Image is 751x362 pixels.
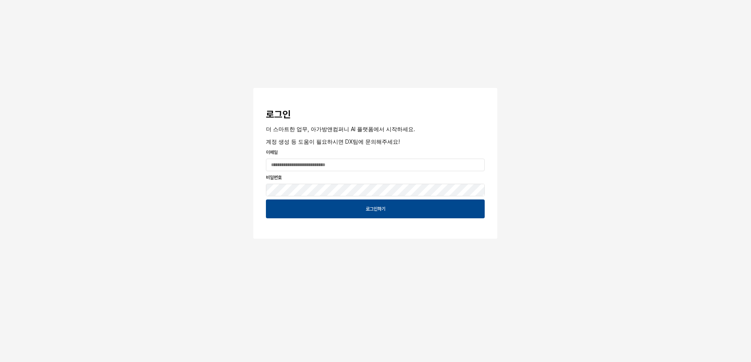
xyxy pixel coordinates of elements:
[266,174,485,181] p: 비밀번호
[266,137,485,146] p: 계정 생성 등 도움이 필요하시면 DX팀에 문의해주세요!
[266,125,485,133] p: 더 스마트한 업무, 아가방앤컴퍼니 AI 플랫폼에서 시작하세요.
[266,109,485,120] h3: 로그인
[266,199,485,218] button: 로그인하기
[366,206,385,212] p: 로그인하기
[266,149,485,156] p: 이메일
